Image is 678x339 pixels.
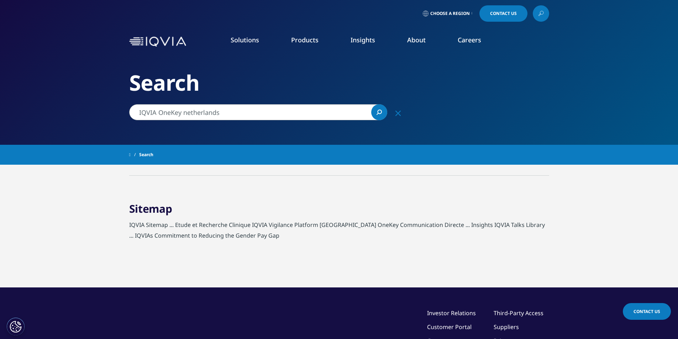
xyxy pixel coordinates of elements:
[390,104,407,121] div: Wissen van
[395,111,401,116] svg: Clear
[427,309,476,317] a: Investor Relations
[490,11,517,16] span: Contact Us
[129,201,172,216] a: Sitemap
[494,323,519,331] a: Suppliers
[129,219,549,244] div: IQVIA Sitemap ... Etude et Recherche Clinique IQVIA Vigilance Platform [GEOGRAPHIC_DATA] OneKey C...
[623,303,671,320] a: Contact Us
[430,11,470,16] span: Choose a Region
[479,5,527,22] a: Contact Us
[139,148,153,161] span: Search
[407,36,426,44] a: About
[291,36,319,44] a: Products
[634,308,660,314] span: Contact Us
[377,110,382,115] svg: Search
[129,104,387,120] input: Zoeken
[189,25,549,58] nav: Primary
[494,309,543,317] a: Third-Party Access
[231,36,259,44] a: Solutions
[427,323,472,331] a: Customer Portal
[7,318,25,335] button: Cookie-instellingen
[458,36,481,44] a: Careers
[351,36,375,44] a: Insights
[371,104,387,120] a: Zoeken
[129,69,549,96] h2: Search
